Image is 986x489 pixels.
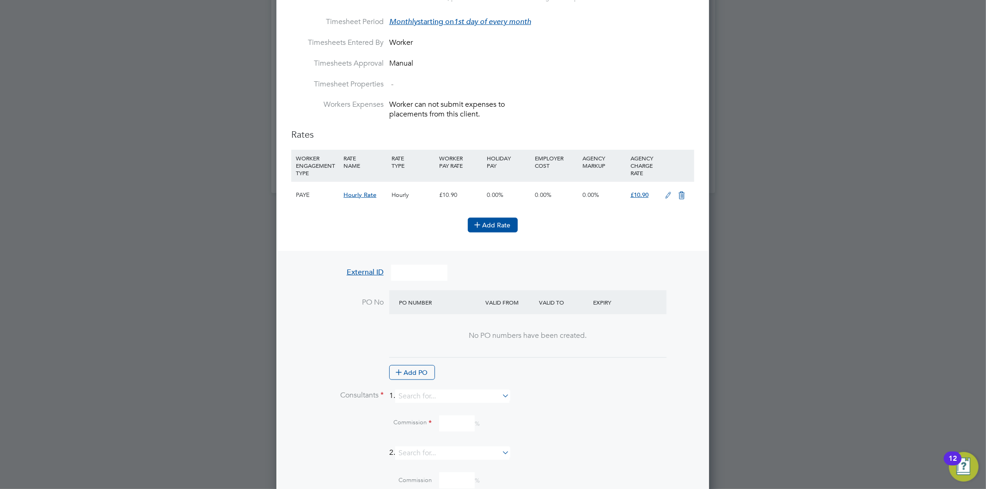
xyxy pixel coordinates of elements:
span: External ID [347,268,384,277]
div: AGENCY CHARGE RATE [628,150,660,181]
div: 12 [949,458,957,471]
span: Hourly Rate [343,191,376,199]
span: - [391,79,393,89]
div: WORKER PAY RATE [437,150,484,174]
div: PAYE [294,182,341,208]
li: 2. [291,446,694,469]
div: AGENCY MARKUP [580,150,628,174]
button: Add PO [389,365,435,380]
div: RATE NAME [341,150,389,174]
li: 1. [291,390,694,412]
div: £10.90 [437,182,484,208]
label: Timesheets Entered By [291,38,384,48]
div: PO Number [397,294,483,311]
label: PO No [291,298,384,307]
div: Hourly [389,182,437,208]
input: Search for... [395,446,509,460]
div: Valid To [537,294,591,311]
label: Timesheet Properties [291,79,384,89]
label: Timesheets Approval [291,59,384,68]
span: Manual [389,59,413,68]
div: EMPLOYER COST [533,150,580,174]
span: starting on [389,17,531,26]
label: Timesheet Period [291,17,384,27]
span: £10.90 [631,191,649,199]
span: % [339,477,480,484]
em: 1st day of every month [454,17,531,26]
div: Valid From [483,294,537,311]
span: 0.00% [487,191,504,199]
span: Worker can not submit expenses to placements from this client. [389,100,505,119]
span: 0.00% [582,191,599,199]
div: WORKER ENGAGEMENT TYPE [294,150,341,181]
span: % [339,420,480,428]
label: Consultants [291,391,384,400]
h3: Rates [291,128,694,141]
em: Monthly [389,17,417,26]
div: RATE TYPE [389,150,437,174]
button: Open Resource Center, 12 new notifications [949,452,979,482]
button: Add Rate [468,218,518,232]
div: HOLIDAY PAY [485,150,533,174]
div: No PO numbers have been created. [398,331,657,341]
div: Expiry [591,294,645,311]
label: Commission [339,477,432,484]
span: 0.00% [535,191,551,199]
input: Search for... [395,390,509,403]
label: Commission [339,419,432,428]
span: Worker [389,38,413,47]
label: Workers Expenses [291,100,384,110]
